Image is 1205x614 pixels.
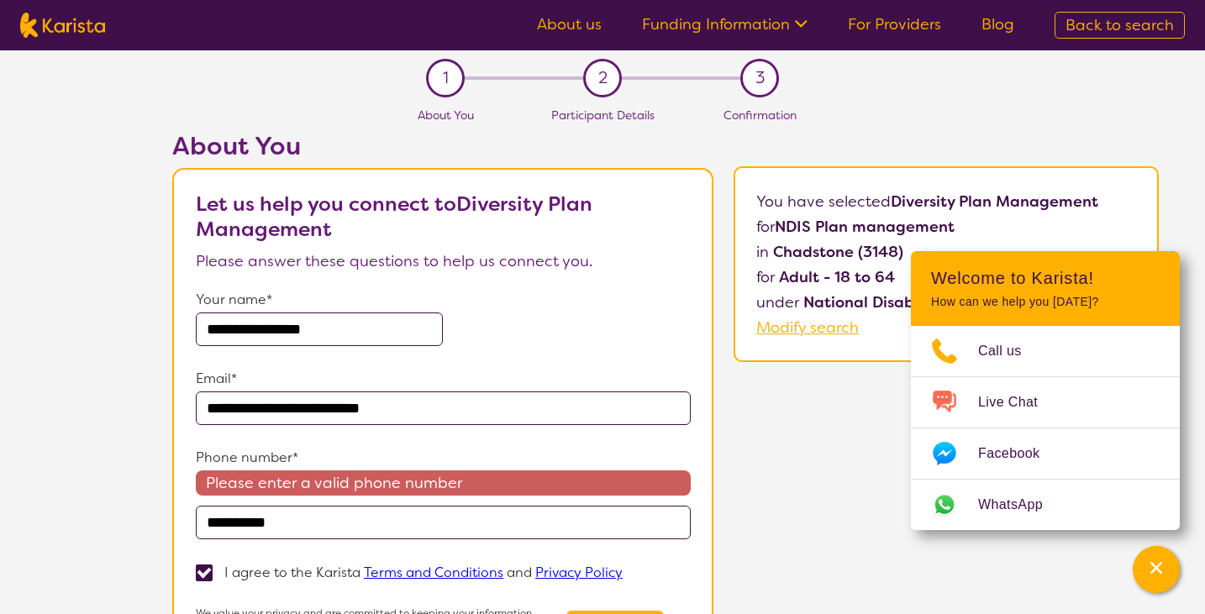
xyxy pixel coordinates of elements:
span: About You [418,108,474,123]
b: National Disability Insurance Scheme (NDIS) [803,292,1133,312]
a: Terms and Conditions [364,564,503,581]
b: Diversity Plan Management [891,192,1098,212]
img: Karista logo [20,13,105,38]
ul: Choose channel [911,326,1180,530]
p: You have selected [756,189,1136,340]
span: Please enter a valid phone number [196,470,691,496]
p: for [756,214,1136,239]
span: Live Chat [978,390,1058,415]
b: Chadstone (3148) [773,242,903,262]
a: About us [537,14,602,34]
b: NDIS Plan management [775,217,955,237]
h2: About You [172,131,713,161]
a: For Providers [848,14,941,34]
div: Channel Menu [911,251,1180,530]
a: Back to search [1055,12,1185,39]
a: Funding Information [642,14,808,34]
p: Your name* [196,287,691,312]
button: Channel Menu [1133,546,1180,593]
a: Modify search [756,317,859,338]
span: Call us [978,338,1042,364]
span: 3 [755,66,765,91]
p: under . [756,290,1136,315]
h2: Welcome to Karista! [931,268,1160,288]
p: How can we help you [DATE]? [931,295,1160,309]
span: Facebook [978,441,1060,466]
span: Confirmation [724,108,797,123]
a: Blog [981,14,1014,34]
b: Adult - 18 to 64 [779,267,895,287]
a: Privacy Policy [535,564,623,581]
b: Let us help you connect to Diversity Plan Management [196,191,592,243]
span: 2 [598,66,608,91]
p: I agree to the Karista and [224,564,623,581]
p: in [756,239,1136,265]
span: 1 [443,66,449,91]
p: for [756,265,1136,290]
p: Email* [196,366,691,391]
p: Phone number* [196,445,691,470]
span: Participant Details [551,108,655,123]
a: Web link opens in a new tab. [911,480,1180,530]
span: Back to search [1066,15,1174,35]
p: Please answer these questions to help us connect you. [196,249,691,274]
span: WhatsApp [978,492,1063,517]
